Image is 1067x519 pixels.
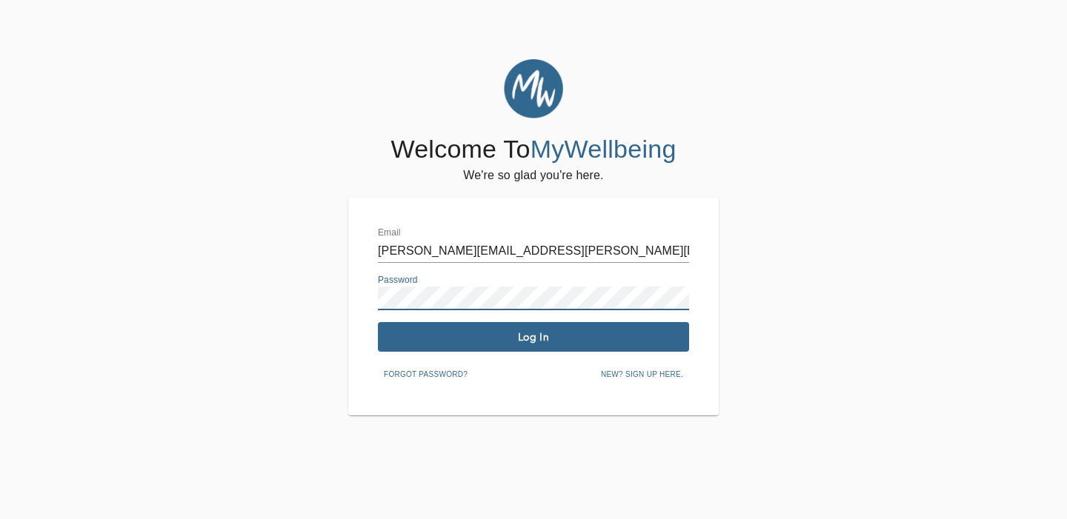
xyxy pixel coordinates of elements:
[384,330,683,344] span: Log In
[390,134,676,165] h4: Welcome To
[378,364,473,386] button: Forgot password?
[463,165,603,186] h6: We're so glad you're here.
[378,276,418,285] label: Password
[595,364,689,386] button: New? Sign up here.
[384,368,468,381] span: Forgot password?
[378,229,401,238] label: Email
[601,368,683,381] span: New? Sign up here.
[378,367,473,379] a: Forgot password?
[378,322,689,352] button: Log In
[531,135,677,163] span: MyWellbeing
[504,59,563,118] img: MyWellbeing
